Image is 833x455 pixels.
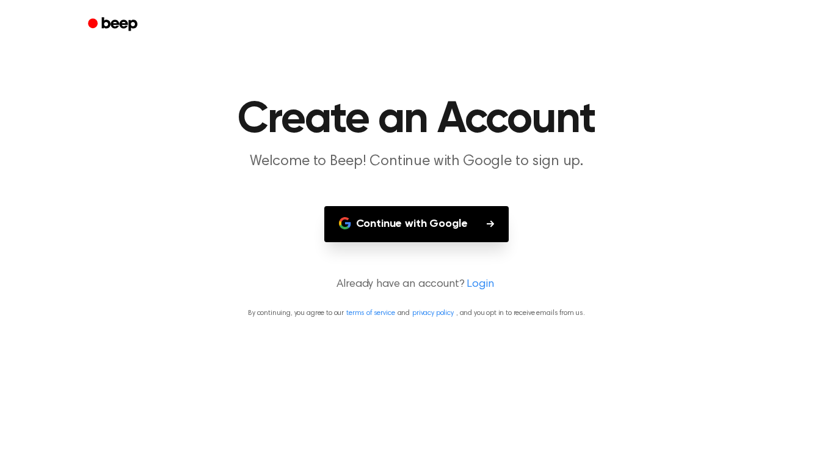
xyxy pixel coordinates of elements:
a: Login [467,276,493,293]
a: terms of service [346,309,395,317]
a: Beep [79,13,148,37]
p: Welcome to Beep! Continue with Google to sign up. [182,152,651,172]
a: privacy policy [412,309,454,317]
button: Continue with Google [324,206,509,242]
p: Already have an account? [15,276,818,293]
h1: Create an Account [104,98,729,142]
p: By continuing, you agree to our and , and you opt in to receive emails from us. [15,308,818,319]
